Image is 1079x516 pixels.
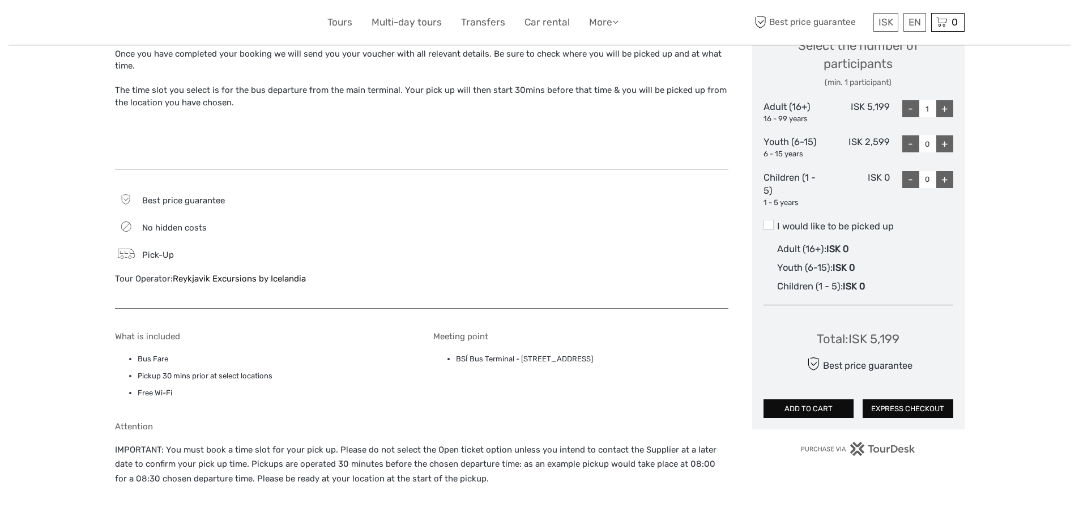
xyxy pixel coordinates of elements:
div: Select the number of participants [764,37,953,88]
li: Bus Fare [138,353,410,365]
span: No hidden costs [142,223,207,233]
a: Reykjavik Excursions by Icelandia [173,274,306,284]
div: - [902,135,919,152]
span: Youth (6-15) : [777,262,833,273]
img: PurchaseViaTourDesk.png [800,442,915,456]
div: + [936,135,953,152]
div: Best price guarantee [804,354,912,374]
div: ISK 5,199 [826,100,890,124]
span: ISK 0 [826,244,848,254]
li: Free Wi-Fi [138,387,410,399]
span: Best price guarantee [142,195,225,206]
button: Open LiveChat chat widget [130,18,144,31]
div: Once you have completed your booking we will send you your voucher with all relevant details. Be ... [115,48,728,73]
button: EXPRESS CHECKOUT [863,399,953,419]
button: ADD TO CART [764,399,854,419]
div: Total : ISK 5,199 [817,330,899,348]
div: + [936,171,953,188]
div: Tour Operator: [115,273,410,285]
a: Car rental [524,14,570,31]
span: Best price guarantee [752,13,871,32]
span: Children (1 - 5) : [777,281,843,292]
a: More [589,14,619,31]
a: Tours [327,14,352,31]
div: - [902,100,919,117]
span: ISK 0 [843,281,865,292]
div: The time slot you select is for the bus departure from the main terminal. Your pick up will then ... [115,84,728,109]
li: BSÍ Bus Terminal - [STREET_ADDRESS] [456,353,728,365]
div: Children (1 - 5) [764,171,827,208]
div: Youth (6-15) [764,135,827,159]
p: IMPORTANT: You must book a time slot for your pick up. Please do not select the Open ticket optio... [115,443,728,487]
a: Transfers [461,14,505,31]
div: - [902,171,919,188]
div: + [936,100,953,117]
div: ISK 2,599 [826,135,890,159]
h5: Attention [115,421,728,432]
span: 0 [950,16,959,28]
li: Pickup 30 mins prior at select locations [138,370,410,382]
a: Multi-day tours [372,14,442,31]
h5: Meeting point [433,331,728,342]
div: EN [903,13,926,32]
div: 1 - 5 years [764,198,827,208]
label: I would like to be picked up [764,220,953,233]
span: Adult (16+) : [777,244,826,254]
p: We're away right now. Please check back later! [16,20,128,29]
div: 6 - 15 years [764,149,827,160]
div: (min. 1 participant) [764,77,953,88]
div: Adult (16+) [764,100,827,124]
div: ISK 0 [826,171,890,208]
div: 16 - 99 years [764,114,827,125]
span: ISK 0 [833,262,855,273]
span: Pick-Up [142,250,174,260]
h5: What is included [115,331,410,342]
span: ISK [878,16,893,28]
